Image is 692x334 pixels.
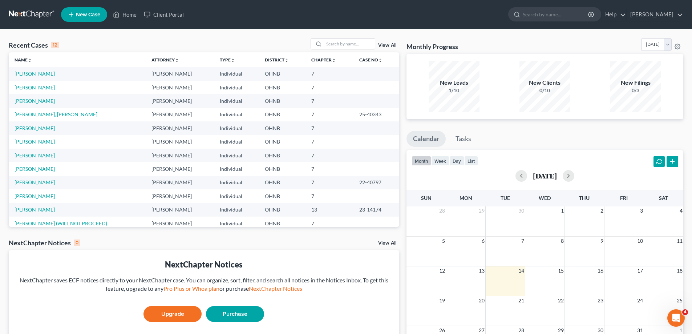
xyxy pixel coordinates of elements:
td: OHNB [259,94,306,108]
a: NextChapter Notices [249,285,302,292]
td: 7 [305,176,353,189]
a: [PERSON_NAME] [15,193,55,199]
td: OHNB [259,81,306,94]
span: 1 [560,206,564,215]
td: 25-40343 [353,108,399,121]
span: Fri [620,195,628,201]
a: [PERSON_NAME] [15,206,55,213]
button: list [464,156,478,166]
a: View All [378,241,396,246]
span: 29 [478,206,485,215]
span: 4 [682,309,688,315]
span: New Case [76,12,100,17]
td: Individual [214,135,259,148]
div: New Filings [610,79,661,87]
td: [PERSON_NAME] [146,108,214,121]
a: [PERSON_NAME] [15,98,55,104]
i: unfold_more [28,58,32,63]
td: Individual [214,217,259,230]
td: Individual [214,67,259,80]
div: 0/3 [610,87,661,94]
span: 30 [518,206,525,215]
div: New Clients [519,79,570,87]
a: Pro Plus or Whoa plan [163,285,219,292]
div: 1/10 [429,87,479,94]
span: 10 [636,237,644,245]
a: [PERSON_NAME] [15,84,55,90]
span: Mon [460,195,472,201]
td: OHNB [259,176,306,189]
a: [PERSON_NAME] [15,152,55,158]
a: [PERSON_NAME] [15,125,55,131]
a: Calendar [406,131,446,147]
td: 7 [305,94,353,108]
a: Client Portal [140,8,187,21]
td: OHNB [259,217,306,230]
div: NextChapter Notices [15,259,393,270]
a: Districtunfold_more [265,57,289,63]
td: OHNB [259,67,306,80]
td: OHNB [259,203,306,217]
td: OHNB [259,162,306,176]
td: OHNB [259,135,306,148]
td: 7 [305,162,353,176]
td: [PERSON_NAME] [146,162,214,176]
td: 23-14174 [353,203,399,217]
td: OHNB [259,108,306,121]
span: 14 [518,266,525,275]
a: Nameunfold_more [15,57,32,63]
a: Upgrade [143,306,202,322]
a: [PERSON_NAME] (WILL NOT PROCEED) [15,220,107,226]
div: NextChapter saves ECF notices directly to your NextChapter case. You can organize, sort, filter, ... [15,276,393,293]
td: 7 [305,81,353,94]
span: Sat [659,195,668,201]
td: 13 [305,203,353,217]
td: Individual [214,121,259,135]
span: Sun [421,195,432,201]
span: 7 [521,237,525,245]
span: 16 [597,266,604,275]
td: OHNB [259,121,306,135]
span: 5 [441,237,446,245]
td: 7 [305,108,353,121]
div: NextChapter Notices [9,238,80,247]
span: 8 [560,237,564,245]
a: Purchase [206,306,264,322]
span: 12 [438,266,446,275]
span: 11 [676,237,683,245]
i: unfold_more [332,58,336,63]
span: 17 [636,266,644,275]
td: 7 [305,217,353,230]
span: 3 [639,206,644,215]
td: [PERSON_NAME] [146,81,214,94]
span: 19 [438,296,446,305]
h3: Monthly Progress [406,42,458,51]
a: Help [602,8,626,21]
span: 28 [438,206,446,215]
span: 24 [636,296,644,305]
span: 6 [481,237,485,245]
td: Individual [214,94,259,108]
td: 7 [305,135,353,148]
td: Individual [214,189,259,203]
div: 0 [74,240,80,246]
a: [PERSON_NAME] [15,166,55,172]
i: unfold_more [175,58,179,63]
input: Search by name... [324,39,375,49]
span: Tue [501,195,510,201]
td: Individual [214,81,259,94]
td: [PERSON_NAME] [146,176,214,189]
td: [PERSON_NAME] [146,217,214,230]
td: [PERSON_NAME] [146,135,214,148]
td: 7 [305,121,353,135]
div: New Leads [429,79,479,87]
td: Individual [214,108,259,121]
a: Case Nounfold_more [359,57,383,63]
td: 7 [305,67,353,80]
i: unfold_more [231,58,235,63]
td: OHNB [259,149,306,162]
a: [PERSON_NAME] [15,71,55,77]
a: [PERSON_NAME] [15,138,55,145]
button: week [431,156,449,166]
span: 13 [478,266,485,275]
